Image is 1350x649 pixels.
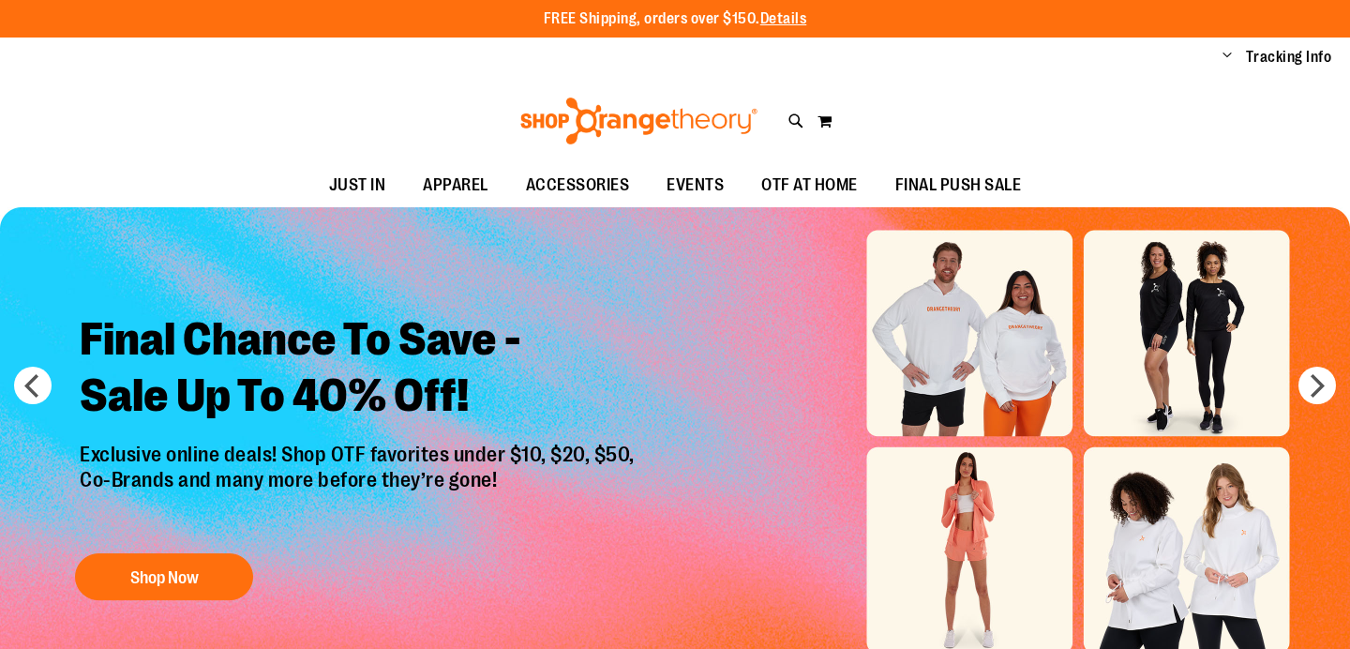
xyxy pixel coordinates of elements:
[877,164,1041,207] a: FINAL PUSH SALE
[310,164,405,207] a: JUST IN
[544,8,807,30] p: FREE Shipping, orders over $150.
[66,298,653,611] a: Final Chance To Save -Sale Up To 40% Off! Exclusive online deals! Shop OTF favorites under $10, $...
[1298,367,1336,404] button: next
[742,164,877,207] a: OTF AT HOME
[75,553,253,600] button: Shop Now
[14,367,52,404] button: prev
[423,164,488,206] span: APPAREL
[517,98,760,144] img: Shop Orangetheory
[1246,47,1332,68] a: Tracking Info
[761,164,858,206] span: OTF AT HOME
[66,444,653,536] p: Exclusive online deals! Shop OTF favorites under $10, $20, $50, Co-Brands and many more before th...
[1222,48,1232,67] button: Account menu
[66,298,653,444] h2: Final Chance To Save - Sale Up To 40% Off!
[667,164,724,206] span: EVENTS
[507,164,649,207] a: ACCESSORIES
[648,164,742,207] a: EVENTS
[895,164,1022,206] span: FINAL PUSH SALE
[526,164,630,206] span: ACCESSORIES
[329,164,386,206] span: JUST IN
[404,164,507,207] a: APPAREL
[760,10,807,27] a: Details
